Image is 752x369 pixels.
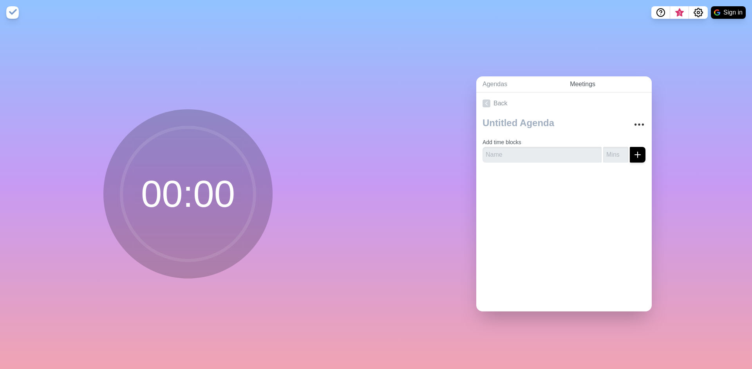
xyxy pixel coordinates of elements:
label: Add time blocks [483,139,521,145]
button: More [631,117,647,132]
input: Name [483,147,602,163]
a: Back [476,92,652,114]
button: What’s new [670,6,689,19]
button: Sign in [711,6,746,19]
a: Meetings [564,76,652,92]
img: google logo [714,9,720,16]
img: timeblocks logo [6,6,19,19]
input: Mins [603,147,628,163]
button: Help [651,6,670,19]
a: Agendas [476,76,564,92]
span: 3 [676,10,683,16]
button: Settings [689,6,708,19]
